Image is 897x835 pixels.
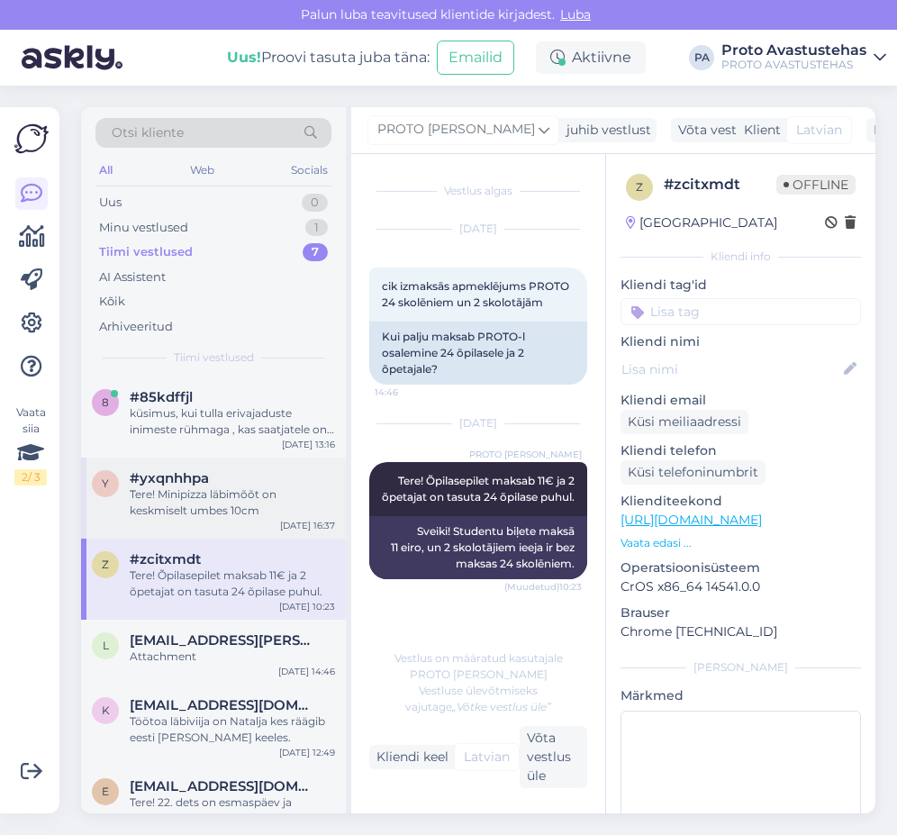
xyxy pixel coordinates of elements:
div: [DATE] 10:23 [279,600,335,613]
div: Tiimi vestlused [99,243,193,261]
p: Kliendi email [621,391,861,410]
span: Vestluse ülevõtmiseks vajutage [405,684,551,713]
div: [DATE] [369,415,587,431]
div: Aktiivne [536,41,646,74]
span: y [102,476,109,490]
p: Kliendi telefon [621,441,861,460]
span: k [102,703,110,717]
span: Otsi kliente [112,123,184,142]
span: Vestlus on määratud kasutajale PROTO [PERSON_NAME] [394,651,563,681]
a: [URL][DOMAIN_NAME] [621,512,762,528]
div: [DATE] 14:46 [278,665,335,678]
div: Töötoa läbiviija on Natalja kes räägib eesti [PERSON_NAME] keeles. [130,713,335,746]
div: Klient [737,121,781,140]
div: Kõik [99,293,125,311]
div: küsimus, kui tulla erivajaduste inimeste rühmaga , kas saatjatele on vaja samuti pilet soetada võ... [130,405,335,438]
span: Latvian [464,748,510,767]
div: Proto Avastustehas [721,43,866,58]
span: cik izmaksās apmeklējums PROTO 24 skolēniem un 2 skolotājām [382,279,572,309]
span: PROTO [PERSON_NAME] [377,120,535,140]
p: Klienditeekond [621,492,861,511]
p: CrOS x86_64 14541.0.0 [621,577,861,596]
span: (Muudetud) 10:23 [504,580,582,594]
span: 14:46 [375,386,442,399]
p: Chrome [TECHNICAL_ID] [621,622,861,641]
div: Võta vestlus üle [520,726,587,788]
input: Lisa nimi [621,359,840,379]
span: z [636,180,643,194]
span: 8 [102,395,109,409]
div: 1 [305,219,328,237]
p: Operatsioonisüsteem [621,558,861,577]
div: Küsi telefoninumbrit [621,460,766,485]
div: Kui palju maksab PROTO-l osalemine 24 õpilasele ja 2 õpetajale? [369,322,587,385]
a: Proto AvastustehasPROTO AVASTUSTEHAS [721,43,886,72]
span: Offline [776,175,856,195]
div: Vaata siia [14,404,47,486]
div: Tere! Minipizza läbimõõt on keskmiselt umbes 10cm [130,486,335,519]
div: Tere! 22. dets on esmaspäev ja tavaliselt oleme me suletud esmaspäeval. [130,794,335,827]
div: juhib vestlust [559,121,651,140]
div: 0 [302,194,328,212]
p: Märkmed [621,686,861,705]
div: All [95,159,116,182]
p: Kliendi tag'id [621,276,861,295]
span: #zcitxmdt [130,551,201,567]
span: Tere! Õpilasepilet maksab 11€ ja 2 õpetajat on tasuta 24 õpilase puhul. [382,474,577,504]
div: Võta vestlus üle [671,118,784,142]
div: Kliendi info [621,249,861,265]
img: Askly Logo [14,122,49,156]
p: Vaata edasi ... [621,535,861,551]
span: e [102,785,109,798]
div: PROTO AVASTUSTEHAS [721,58,866,72]
div: [DATE] 16:37 [280,519,335,532]
div: 2 / 3 [14,469,47,486]
div: Uus [99,194,122,212]
div: [DATE] 12:49 [279,746,335,759]
span: kubidina@gmail.com [130,697,317,713]
button: Emailid [437,41,514,75]
input: Lisa tag [621,298,861,325]
div: # zcitxmdt [664,174,776,195]
span: Latvian [796,121,842,140]
div: Vestlus algas [369,183,587,199]
div: PA [689,45,714,70]
div: Sveiki! Studentu biļete maksā 11 eiro, un 2 skolotājiem ieeja ir bez maksas 24 skolēniem. [369,516,587,579]
div: Proovi tasuta juba täna: [227,47,430,68]
p: Brauser [621,604,861,622]
div: Web [186,159,218,182]
div: [DATE] [369,221,587,237]
div: Minu vestlused [99,219,188,237]
div: 7 [303,243,328,261]
span: l [103,639,109,652]
span: Luba [555,6,596,23]
div: Socials [287,159,331,182]
span: #85kdffjl [130,389,193,405]
div: Arhiveeritud [99,318,173,336]
i: „Võtke vestlus üle” [452,700,551,713]
b: Uus! [227,49,261,66]
div: [DATE] 13:16 [282,438,335,451]
span: #yxqnhhpa [130,470,209,486]
span: PROTO [PERSON_NAME] [469,448,582,461]
div: [GEOGRAPHIC_DATA] [626,213,777,232]
div: Küsi meiliaadressi [621,410,748,434]
span: Tiimi vestlused [174,349,254,366]
div: Tere! Õpilasepilet maksab 11€ ja 2 õpetajat on tasuta 24 õpilase puhul. [130,567,335,600]
div: AI Assistent [99,268,166,286]
p: Kliendi nimi [621,332,861,351]
div: [PERSON_NAME] [621,659,861,676]
span: z [102,558,109,571]
div: Kliendi keel [369,748,448,767]
span: leena.kreitner@gmail.com [130,632,317,649]
span: evelinasrebaliene@gmail.com [130,778,317,794]
div: Attachment [130,649,335,665]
